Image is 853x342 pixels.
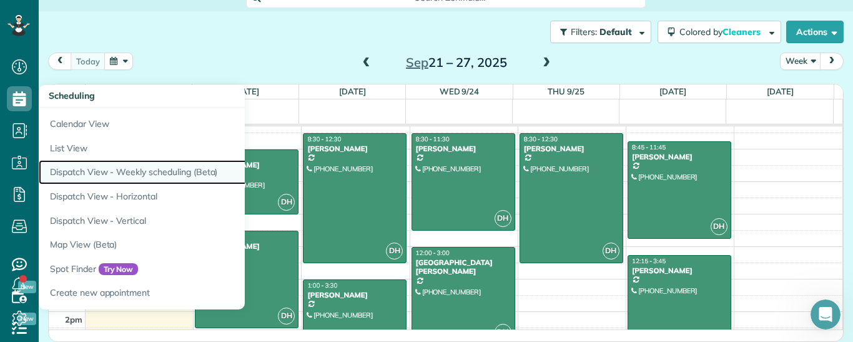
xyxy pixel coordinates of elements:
a: Spot FinderTry Now [39,257,351,281]
span: DH [386,243,403,259]
span: 8:30 - 12:30 [524,135,558,143]
a: List View [39,136,351,161]
textarea: Message… [11,220,239,241]
a: Create new appointment [39,281,351,309]
div: [PERSON_NAME] [631,153,727,161]
p: A few hours [106,16,154,28]
button: today [71,53,106,69]
button: Colored byCleaners [658,21,781,43]
div: [PERSON_NAME] [415,144,511,153]
a: Dispatch View - Weekly scheduling (Beta) [39,160,351,184]
span: DH [603,243,619,259]
button: go back [8,5,32,29]
button: Send a message… [214,241,234,261]
span: DH [278,308,295,324]
img: Profile image for Jorge [71,7,91,27]
span: DH [278,194,295,211]
a: Dispatch View - Horizontal [39,184,351,209]
div: I understand this is important to you, so I’ll connect you with one of our human agents who can a... [20,49,195,98]
span: Default [599,26,633,38]
button: Gif picker [39,246,49,256]
div: The team will get back to you on this. ZenMaid typically replies in a few hours. [20,114,195,151]
div: [PERSON_NAME] [523,144,619,153]
a: [DATE] [767,86,794,96]
iframe: Intercom live chat [811,299,841,329]
div: The team will get back to you on this. ZenMaid typically replies in a few hours.ZenBot • 7m ago [10,107,205,159]
span: 2pm [65,314,82,324]
img: Profile image for Amar [36,7,56,27]
div: I understand this is important to you, so I’ll connect you with one of our human agents who can a... [10,41,205,105]
span: Cleaners [722,26,762,38]
span: DH [495,324,511,341]
div: [PERSON_NAME] [631,266,727,275]
span: Filters: [571,26,597,38]
span: 8:30 - 12:30 [307,135,341,143]
a: Map View (Beta) [39,233,351,257]
span: 12:15 - 3:45 [632,257,666,265]
div: [PERSON_NAME] [199,161,295,169]
a: Calendar View [39,108,351,136]
a: Dispatch View - Vertical [39,209,351,233]
h1: ZenMaid [96,6,138,16]
a: [DATE] [339,86,366,96]
a: Thu 9/25 [548,86,584,96]
div: [GEOGRAPHIC_DATA][PERSON_NAME] [415,258,511,276]
span: 8:45 - 11:45 [632,143,666,151]
span: DH [711,218,727,235]
div: Diandra says… [10,181,240,223]
button: next [820,53,844,69]
div: [PERSON_NAME] [307,144,403,153]
div: ZenBot says… [10,41,240,106]
button: Actions [786,21,844,43]
button: Home [195,5,219,29]
span: 1:00 - 3:30 [307,281,337,289]
button: Upload attachment [59,246,69,256]
button: prev [48,53,72,69]
img: Profile image for Edgar [53,7,73,27]
span: 8:30 - 11:30 [416,135,450,143]
a: Wed 9/24 [440,86,480,96]
div: ZenBot • 7m ago [20,161,86,168]
button: Start recording [79,246,89,256]
div: Will I be notified when they reply [76,181,240,208]
span: 12:00 - 3:00 [416,249,450,257]
div: [PERSON_NAME] [307,291,403,299]
div: Will I be notified when they reply [86,188,230,201]
a: [DATE] [659,86,686,96]
span: Sep [406,54,428,70]
span: Try Now [99,263,139,276]
span: Colored by [679,26,765,38]
a: Filters: Default [544,21,651,43]
span: DH [495,210,511,227]
div: Close [219,5,242,28]
button: Filters: Default [550,21,651,43]
a: [DATE] [232,86,259,96]
button: Week [780,53,821,69]
h2: 21 – 27, 2025 [378,56,535,69]
div: [PERSON_NAME] [199,242,295,251]
button: Emoji picker [19,246,29,256]
span: Scheduling [49,90,95,101]
div: ZenBot says… [10,107,240,181]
